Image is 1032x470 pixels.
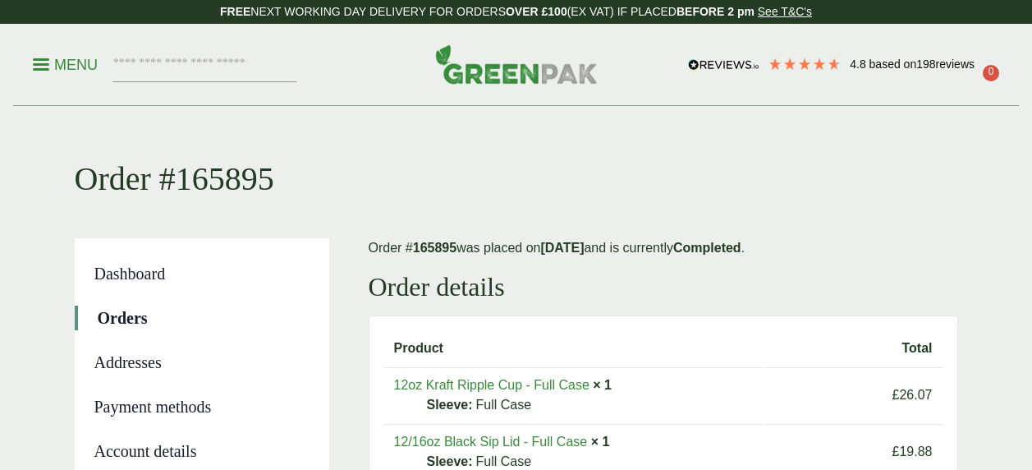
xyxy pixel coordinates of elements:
[688,59,759,71] img: REVIEWS.io
[75,107,958,199] h1: Order #165895
[892,445,933,458] bdi: 19.88
[540,241,584,255] mark: [DATE]
[94,394,306,419] a: Payment methods
[427,395,753,415] p: Full Case
[394,435,588,449] a: 12/16oz Black Sip Lid - Full Case
[394,378,589,392] a: 12oz Kraft Ripple Cup - Full Case
[869,58,917,71] span: Based on
[850,58,869,71] span: 4.8
[94,261,306,286] a: Dashboard
[94,439,306,463] a: Account details
[220,5,250,18] strong: FREE
[892,388,900,402] span: £
[506,5,567,18] strong: OVER £100
[98,306,306,330] a: Orders
[673,241,741,255] mark: Completed
[593,378,612,392] strong: × 1
[983,65,999,81] span: 0
[427,395,473,415] strong: Sleeve:
[384,331,763,366] th: Product
[758,5,812,18] a: See T&C's
[768,57,842,71] div: 4.79 Stars
[892,445,900,458] span: £
[591,435,610,449] strong: × 1
[369,271,958,302] h2: Order details
[892,388,933,402] bdi: 26.07
[936,58,975,71] span: reviews
[369,238,958,258] p: Order # was placed on and is currently .
[413,241,456,255] mark: 165895
[33,55,98,75] p: Menu
[33,55,98,71] a: Menu
[94,350,306,375] a: Addresses
[435,44,598,84] img: GreenPak Supplies
[764,331,943,366] th: Total
[677,5,755,18] strong: BEFORE 2 pm
[916,58,935,71] span: 198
